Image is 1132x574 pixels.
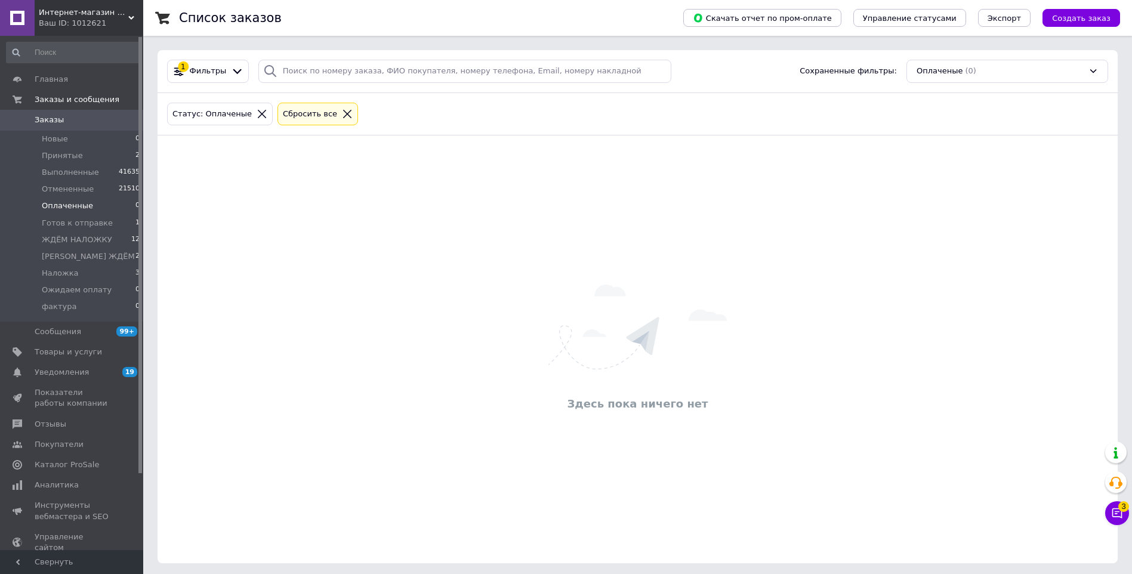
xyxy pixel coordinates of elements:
span: Интернет-магазин «Dilux» [39,7,128,18]
span: ЖДЁМ НАЛОЖКУ [42,234,112,245]
span: Выполненные [42,167,99,178]
div: Статус: Оплаченые [170,108,254,121]
span: Каталог ProSale [35,459,99,470]
div: Здесь пока ничего нет [164,396,1112,411]
span: фактура [42,301,76,312]
span: Инструменты вебмастера и SEO [35,500,110,521]
span: Заказы и сообщения [35,94,119,105]
span: 0 [135,200,140,211]
div: Сбросить все [280,108,340,121]
span: 0 [135,301,140,312]
span: Главная [35,74,68,85]
button: Создать заказ [1042,9,1120,27]
span: Показатели работы компании [35,387,110,409]
span: Товары и услуги [35,347,102,357]
button: Управление статусами [853,9,966,27]
span: Готов к отправке [42,218,113,229]
span: Управление сайтом [35,532,110,553]
span: 41635 [119,167,140,178]
span: Экспорт [988,14,1021,23]
span: [PERSON_NAME] ЖДЁМ [42,251,135,262]
span: 3 [1118,501,1129,512]
div: Ваш ID: 1012621 [39,18,143,29]
span: Уведомления [35,367,89,378]
span: Ожидаем оплату [42,285,112,295]
span: Отзывы [35,419,66,430]
span: Скачать отчет по пром-оплате [693,13,832,23]
input: Поиск [6,42,141,63]
button: Скачать отчет по пром-оплате [683,9,841,27]
span: 1 [135,218,140,229]
span: Оплаченные [42,200,93,211]
span: Управление статусами [863,14,957,23]
span: 0 [135,285,140,295]
span: Принятые [42,150,83,161]
input: Поиск по номеру заказа, ФИО покупателя, номеру телефона, Email, номеру накладной [258,60,671,83]
span: (0) [965,66,976,75]
span: 99+ [116,326,137,337]
button: Чат с покупателем3 [1105,501,1129,525]
span: 2 [135,251,140,262]
span: 12 [131,234,140,245]
span: 19 [122,367,137,377]
span: Аналитика [35,480,79,490]
span: Создать заказ [1052,14,1111,23]
span: 0 [135,134,140,144]
span: 3 [135,268,140,279]
a: Создать заказ [1031,13,1120,22]
span: Покупатели [35,439,84,450]
span: Фильтры [190,66,227,77]
span: Отмененные [42,184,94,195]
span: Оплаченые [917,66,963,77]
span: Новые [42,134,68,144]
div: 1 [178,61,189,72]
span: Наложка [42,268,79,279]
h1: Список заказов [179,11,282,25]
span: Сообщения [35,326,81,337]
span: Сохраненные фильтры: [800,66,897,77]
span: 2 [135,150,140,161]
button: Экспорт [978,9,1031,27]
span: Заказы [35,115,64,125]
span: 21510 [119,184,140,195]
